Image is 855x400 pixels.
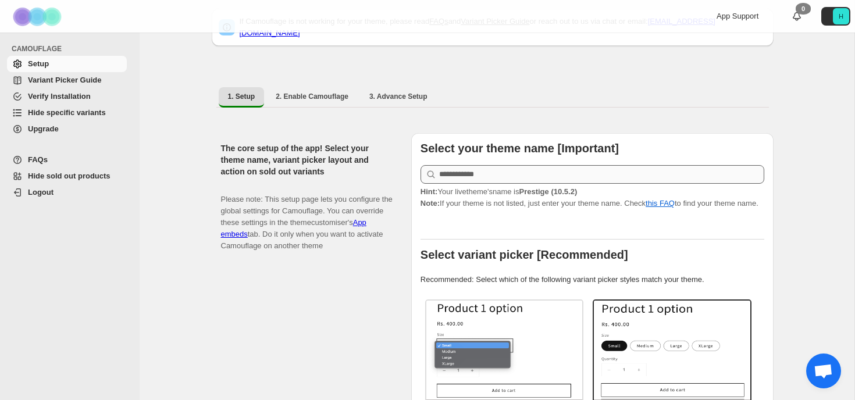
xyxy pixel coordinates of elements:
[791,10,803,22] a: 0
[421,187,577,196] span: Your live theme's name is
[28,92,91,101] span: Verify Installation
[221,182,393,252] p: Please note: This setup page lets you configure the global settings for Camouflage. You can overr...
[7,72,127,88] a: Variant Picker Guide
[28,188,54,197] span: Logout
[717,12,758,20] span: App Support
[28,108,106,117] span: Hide specific variants
[28,124,59,133] span: Upgrade
[28,155,48,164] span: FAQs
[7,105,127,121] a: Hide specific variants
[806,353,841,388] a: Open chat
[369,92,427,101] span: 3. Advance Setup
[221,142,393,177] h2: The core setup of the app! Select your theme name, variant picker layout and action on sold out v...
[594,301,750,399] img: Buttons / Swatches
[228,92,255,101] span: 1. Setup
[7,184,127,201] a: Logout
[646,199,675,208] a: this FAQ
[421,187,438,196] strong: Hint:
[839,13,843,20] text: H
[821,7,850,26] button: Avatar with initials H
[426,301,583,399] img: Select / Dropdowns
[7,152,127,168] a: FAQs
[28,172,111,180] span: Hide sold out products
[421,199,440,208] strong: Note:
[421,274,764,285] p: Recommended: Select which of the following variant picker styles match your theme.
[276,92,348,101] span: 2. Enable Camouflage
[519,187,577,196] strong: Prestige (10.5.2)
[28,59,49,68] span: Setup
[28,76,101,84] span: Variant Picker Guide
[796,3,811,15] div: 0
[7,121,127,137] a: Upgrade
[7,88,127,105] a: Verify Installation
[833,8,849,24] span: Avatar with initials H
[12,44,131,53] span: CAMOUFLAGE
[7,56,127,72] a: Setup
[421,186,764,209] p: If your theme is not listed, just enter your theme name. Check to find your theme name.
[7,168,127,184] a: Hide sold out products
[9,1,67,33] img: Camouflage
[421,142,619,155] b: Select your theme name [Important]
[421,248,628,261] b: Select variant picker [Recommended]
